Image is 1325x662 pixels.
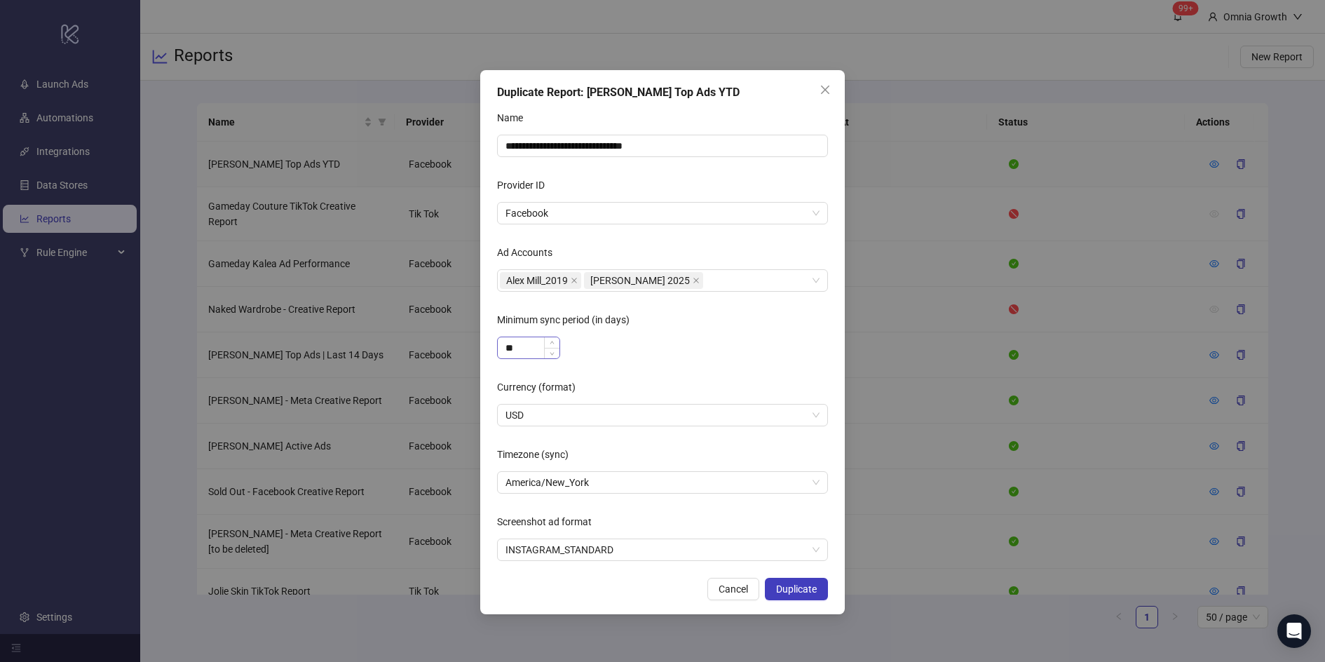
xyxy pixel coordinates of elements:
label: Timezone (sync) [497,443,578,466]
span: INSTAGRAM_STANDARD [505,539,820,560]
label: Currency (format) [497,376,585,398]
span: America/New_York [505,472,820,493]
label: Provider ID [497,174,554,196]
span: down [550,351,555,356]
label: Screenshot ad format [497,511,601,533]
button: Duplicate [765,578,828,600]
span: Cancel [719,583,748,595]
input: Name [497,135,828,157]
button: Close [814,79,836,101]
div: Duplicate Report: [PERSON_NAME] Top Ads YTD [497,84,828,101]
button: Cancel [707,578,759,600]
span: Duplicate [776,583,817,595]
div: Open Intercom Messenger [1277,614,1311,648]
span: close [571,277,578,284]
span: Increase Value [544,337,559,348]
span: close [820,84,831,95]
label: Ad Accounts [497,241,562,264]
span: Alex Mill 2025 [584,272,703,289]
span: up [550,340,555,345]
span: Alex Mill_2019 [506,273,568,288]
span: USD [505,405,820,426]
span: Alex Mill_2019 [500,272,581,289]
span: [PERSON_NAME] 2025 [590,273,690,288]
label: Minimum sync period (in days) [497,309,639,331]
span: Facebook [505,203,820,224]
span: Decrease Value [544,348,559,358]
label: Name [497,107,532,129]
span: close [693,277,700,284]
input: Minimum sync period (in days) [498,337,559,358]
